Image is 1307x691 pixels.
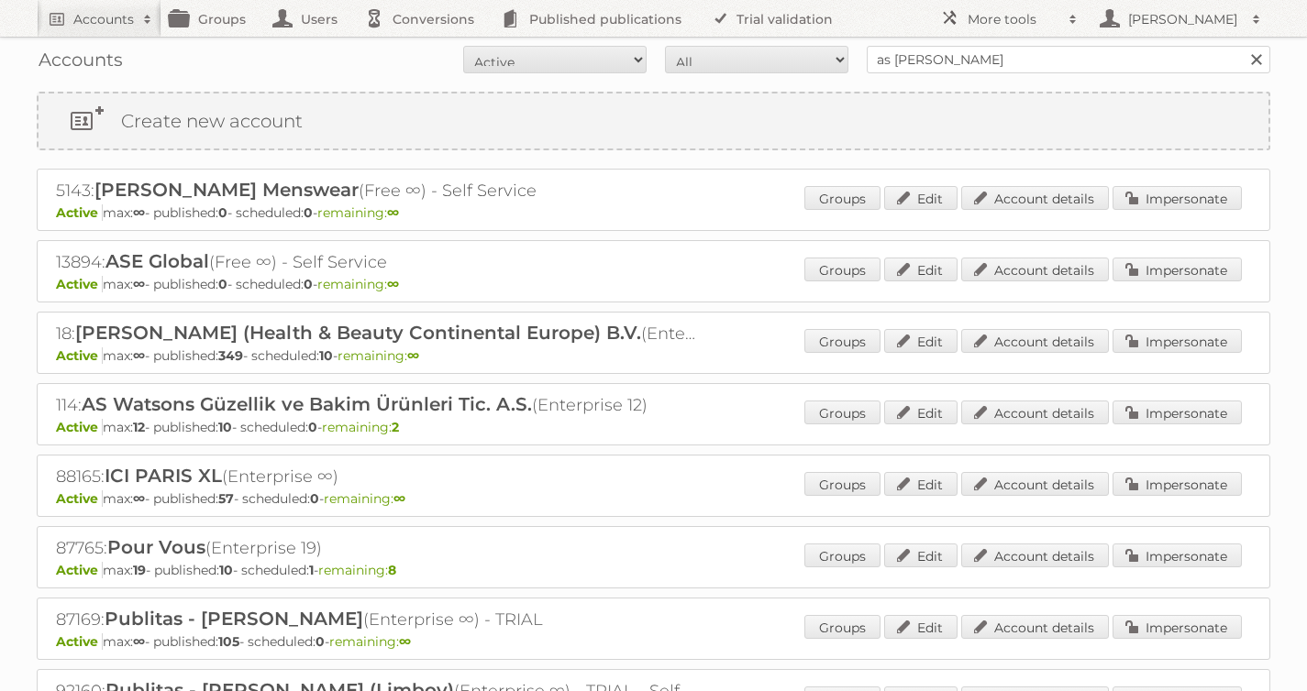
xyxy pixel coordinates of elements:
h2: 5143: (Free ∞) - Self Service [56,179,698,203]
h2: 114: (Enterprise 12) [56,393,698,417]
a: Groups [804,329,881,353]
a: Groups [804,400,881,424]
strong: 0 [310,490,319,507]
h2: 13894: (Free ∞) - Self Service [56,250,698,274]
span: ICI PARIS XL [105,465,222,487]
span: remaining: [338,347,419,364]
strong: 10 [319,347,333,364]
span: [PERSON_NAME] (Health & Beauty Continental Europe) B.V. [75,322,641,344]
strong: 0 [218,276,227,292]
a: Groups [804,472,881,496]
a: Edit [884,400,958,424]
a: Impersonate [1113,615,1242,639]
span: remaining: [324,490,405,507]
a: Edit [884,258,958,281]
a: Groups [804,186,881,210]
span: Active [56,419,103,435]
span: [PERSON_NAME] Menswear [94,179,359,201]
p: max: - published: - scheduled: - [56,276,1251,292]
h2: Accounts [73,10,134,28]
strong: 57 [218,490,234,507]
a: Groups [804,615,881,639]
a: Groups [804,543,881,567]
strong: 349 [218,347,243,364]
strong: 0 [218,204,227,221]
strong: 12 [133,419,145,435]
a: Edit [884,472,958,496]
span: ASE Global [105,250,209,272]
h2: [PERSON_NAME] [1124,10,1243,28]
a: Account details [961,615,1109,639]
span: remaining: [322,419,399,435]
span: Active [56,562,103,578]
span: remaining: [318,562,396,578]
span: Active [56,204,103,221]
a: Impersonate [1113,543,1242,567]
strong: ∞ [393,490,405,507]
strong: ∞ [133,276,145,292]
strong: 105 [218,633,239,650]
p: max: - published: - scheduled: - [56,419,1251,435]
h2: 18: (Enterprise ∞) [56,322,698,345]
strong: 2 [392,419,399,435]
span: Pour Vous [107,536,205,558]
span: Active [56,276,103,292]
h2: 87765: (Enterprise 19) [56,536,698,560]
a: Impersonate [1113,400,1242,424]
p: max: - published: - scheduled: - [56,490,1251,507]
strong: 8 [388,562,396,578]
strong: ∞ [133,490,145,507]
span: Publitas - [PERSON_NAME] [105,608,363,630]
strong: 19 [133,562,146,578]
span: Active [56,633,103,650]
span: remaining: [317,204,399,221]
strong: 0 [316,633,325,650]
p: max: - published: - scheduled: - [56,204,1251,221]
strong: ∞ [133,347,145,364]
a: Impersonate [1113,472,1242,496]
span: Active [56,347,103,364]
p: max: - published: - scheduled: - [56,347,1251,364]
strong: ∞ [407,347,419,364]
a: Account details [961,543,1109,567]
strong: 10 [219,562,233,578]
a: Groups [804,258,881,281]
h2: More tools [968,10,1059,28]
strong: ∞ [399,633,411,650]
strong: 0 [308,419,317,435]
a: Account details [961,472,1109,496]
p: max: - published: - scheduled: - [56,633,1251,650]
span: remaining: [329,633,411,650]
a: Edit [884,543,958,567]
h2: 87169: (Enterprise ∞) - TRIAL [56,608,698,631]
p: max: - published: - scheduled: - [56,562,1251,578]
strong: 10 [218,419,232,435]
a: Account details [961,329,1109,353]
h2: 88165: (Enterprise ∞) [56,465,698,488]
a: Edit [884,186,958,210]
strong: ∞ [133,204,145,221]
a: Impersonate [1113,329,1242,353]
strong: 1 [309,562,314,578]
span: Active [56,490,103,507]
span: remaining: [317,276,399,292]
a: Account details [961,258,1109,281]
a: Edit [884,615,958,639]
a: Impersonate [1113,186,1242,210]
strong: ∞ [387,204,399,221]
a: Create new account [39,93,1268,148]
strong: 0 [304,204,313,221]
a: Account details [961,186,1109,210]
strong: ∞ [133,633,145,650]
strong: 0 [304,276,313,292]
span: AS Watsons Güzellik ve Bakim Ürünleri Tic. A.S. [82,393,532,415]
a: Edit [884,329,958,353]
a: Impersonate [1113,258,1242,281]
strong: ∞ [387,276,399,292]
a: Account details [961,400,1109,424]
